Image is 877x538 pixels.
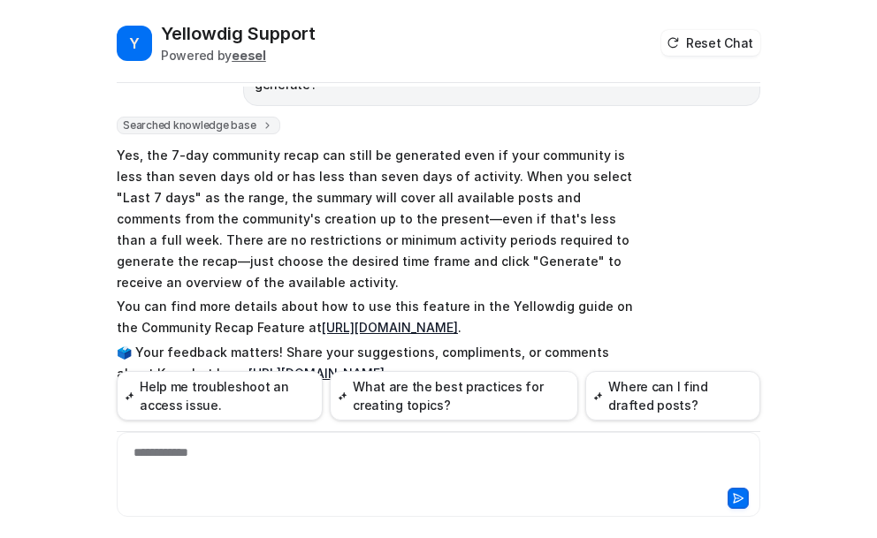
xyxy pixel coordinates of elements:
[161,21,316,46] h2: Yellowdig Support
[322,320,458,335] a: [URL][DOMAIN_NAME]
[117,371,323,421] button: Help me troubleshoot an access issue.
[117,296,634,338] p: You can find more details about how to use this feature in the Yellowdig guide on the Community R...
[117,117,280,134] span: Searched knowledge base
[117,26,152,61] span: Y
[248,366,385,381] a: [URL][DOMAIN_NAME]
[161,46,316,64] div: Powered by
[232,48,266,63] b: eesel
[661,30,760,56] button: Reset Chat
[117,145,634,293] p: Yes, the 7-day community recap can still be generated even if your community is less than seven d...
[330,371,578,421] button: What are the best practices for creating topics?
[117,342,634,384] p: 🗳️ Your feedback matters! Share your suggestions, compliments, or comments about Knowbot here:
[585,371,760,421] button: Where can I find drafted posts?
